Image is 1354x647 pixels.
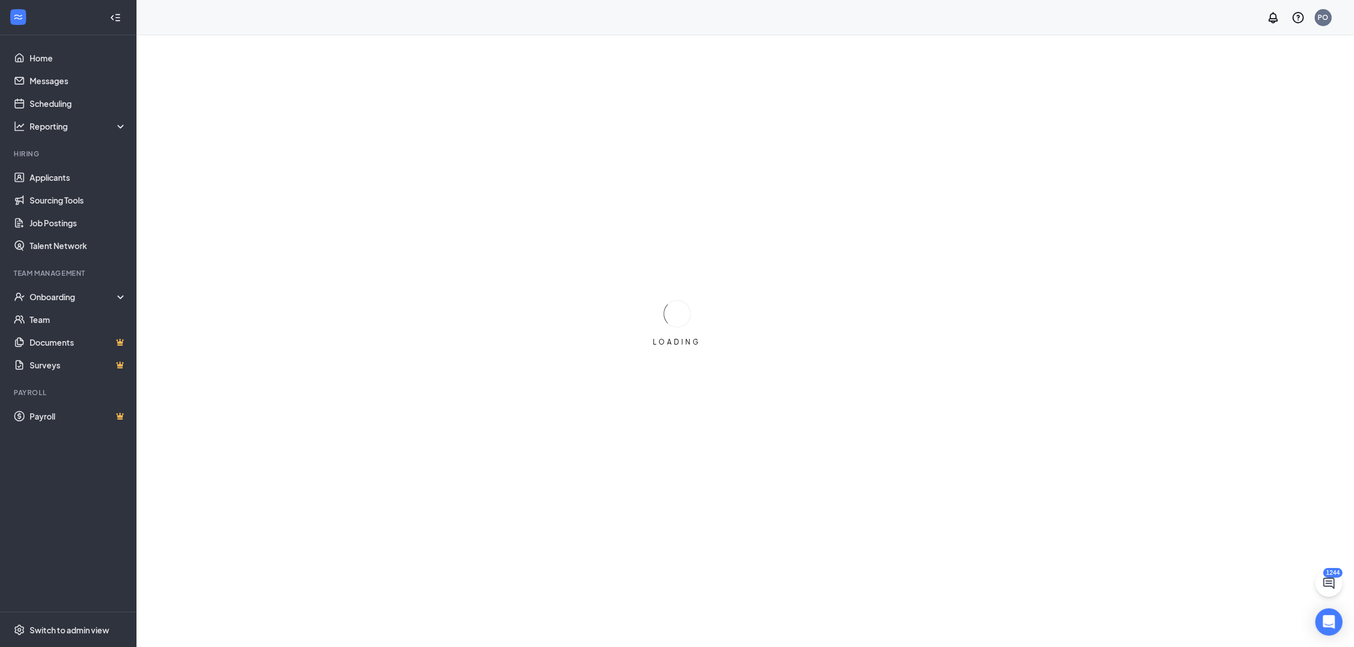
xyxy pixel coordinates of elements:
div: Onboarding [30,291,117,302]
svg: WorkstreamLogo [13,11,24,23]
svg: QuestionInfo [1291,11,1305,24]
svg: Analysis [14,121,25,132]
a: SurveysCrown [30,354,127,376]
a: Messages [30,69,127,92]
div: PO [1318,13,1329,22]
div: Team Management [14,268,125,278]
a: Scheduling [30,92,127,115]
a: PayrollCrown [30,405,127,428]
a: Sourcing Tools [30,189,127,211]
div: Hiring [14,149,125,159]
div: Reporting [30,121,127,132]
a: Talent Network [30,234,127,257]
svg: UserCheck [14,291,25,302]
div: 1244 [1323,568,1343,578]
a: DocumentsCrown [30,331,127,354]
a: Team [30,308,127,331]
div: LOADING [649,337,706,347]
svg: ChatActive [1322,577,1336,590]
div: Switch to admin view [30,624,109,636]
a: Applicants [30,166,127,189]
div: Open Intercom Messenger [1315,608,1343,636]
svg: Collapse [110,12,121,23]
svg: Settings [14,624,25,636]
div: Payroll [14,388,125,397]
a: Home [30,47,127,69]
a: Job Postings [30,211,127,234]
svg: Notifications [1266,11,1280,24]
button: ChatActive [1315,570,1343,597]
